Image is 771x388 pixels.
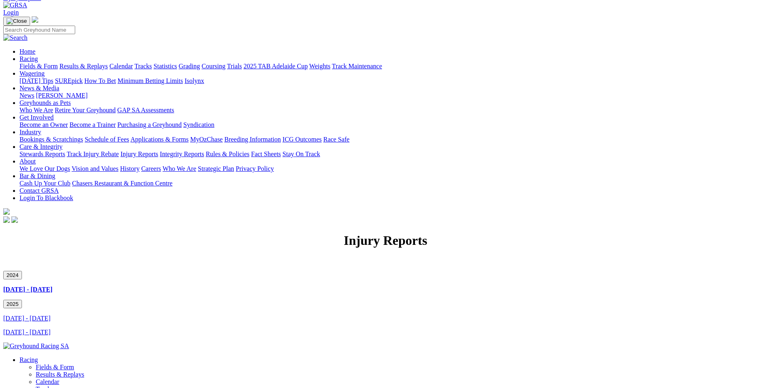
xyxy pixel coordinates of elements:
[3,9,19,16] a: Login
[163,165,196,172] a: Who We Are
[11,216,18,223] img: twitter.svg
[251,150,281,157] a: Fact Sheets
[117,77,183,84] a: Minimum Betting Limits
[20,63,58,70] a: Fields & Form
[20,136,83,143] a: Bookings & Scratchings
[3,329,50,336] a: [DATE] - [DATE]
[36,371,84,378] a: Results & Replays
[20,180,70,187] a: Cash Up Your Club
[3,300,22,308] button: 2025
[154,63,177,70] a: Statistics
[3,208,10,215] img: logo-grsa-white.png
[224,136,281,143] a: Breeding Information
[20,92,34,99] a: News
[160,150,204,157] a: Integrity Reports
[20,172,55,179] a: Bar & Dining
[55,107,116,113] a: Retire Your Greyhound
[20,55,38,62] a: Racing
[282,150,320,157] a: Stay On Track
[3,17,30,26] button: Toggle navigation
[20,114,54,121] a: Get Involved
[185,77,204,84] a: Isolynx
[20,143,63,150] a: Care & Integrity
[120,150,158,157] a: Injury Reports
[59,63,108,70] a: Results & Replays
[179,63,200,70] a: Grading
[20,121,68,128] a: Become an Owner
[20,180,768,187] div: Bar & Dining
[3,26,75,34] input: Search
[117,107,174,113] a: GAP SA Assessments
[20,77,768,85] div: Wagering
[3,271,22,279] button: 2024
[20,129,41,135] a: Industry
[20,92,768,99] div: News & Media
[85,136,129,143] a: Schedule of Fees
[85,77,116,84] a: How To Bet
[55,77,83,84] a: SUREpick
[130,136,189,143] a: Applications & Forms
[69,121,116,128] a: Become a Trainer
[72,165,118,172] a: Vision and Values
[32,16,38,23] img: logo-grsa-white.png
[20,165,70,172] a: We Love Our Dogs
[227,63,242,70] a: Trials
[36,92,87,99] a: [PERSON_NAME]
[3,315,50,322] a: [DATE] - [DATE]
[236,165,274,172] a: Privacy Policy
[332,63,382,70] a: Track Maintenance
[3,216,10,223] img: facebook.svg
[20,107,768,114] div: Greyhounds as Pets
[20,187,59,194] a: Contact GRSA
[198,165,234,172] a: Strategic Plan
[20,70,45,77] a: Wagering
[20,194,73,201] a: Login To Blackbook
[20,165,768,172] div: About
[243,63,308,70] a: 2025 TAB Adelaide Cup
[183,121,214,128] a: Syndication
[20,99,71,106] a: Greyhounds as Pets
[20,48,35,55] a: Home
[206,150,250,157] a: Rules & Policies
[309,63,330,70] a: Weights
[3,2,27,9] img: GRSA
[3,34,28,41] img: Search
[20,150,768,158] div: Care & Integrity
[202,63,226,70] a: Coursing
[7,18,27,24] img: Close
[20,121,768,129] div: Get Involved
[120,165,139,172] a: History
[20,150,65,157] a: Stewards Reports
[72,180,172,187] a: Chasers Restaurant & Function Centre
[20,63,768,70] div: Racing
[20,107,53,113] a: Who We Are
[282,136,321,143] a: ICG Outcomes
[20,77,53,84] a: [DATE] Tips
[36,378,59,385] a: Calendar
[20,85,59,92] a: News & Media
[117,121,182,128] a: Purchasing a Greyhound
[323,136,349,143] a: Race Safe
[3,342,69,350] img: Greyhound Racing SA
[109,63,133,70] a: Calendar
[20,158,36,165] a: About
[3,286,52,293] a: [DATE] - [DATE]
[36,364,74,371] a: Fields & Form
[20,136,768,143] div: Industry
[67,150,119,157] a: Track Injury Rebate
[190,136,223,143] a: MyOzChase
[135,63,152,70] a: Tracks
[344,233,427,248] strong: Injury Reports
[20,356,38,363] a: Racing
[141,165,161,172] a: Careers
